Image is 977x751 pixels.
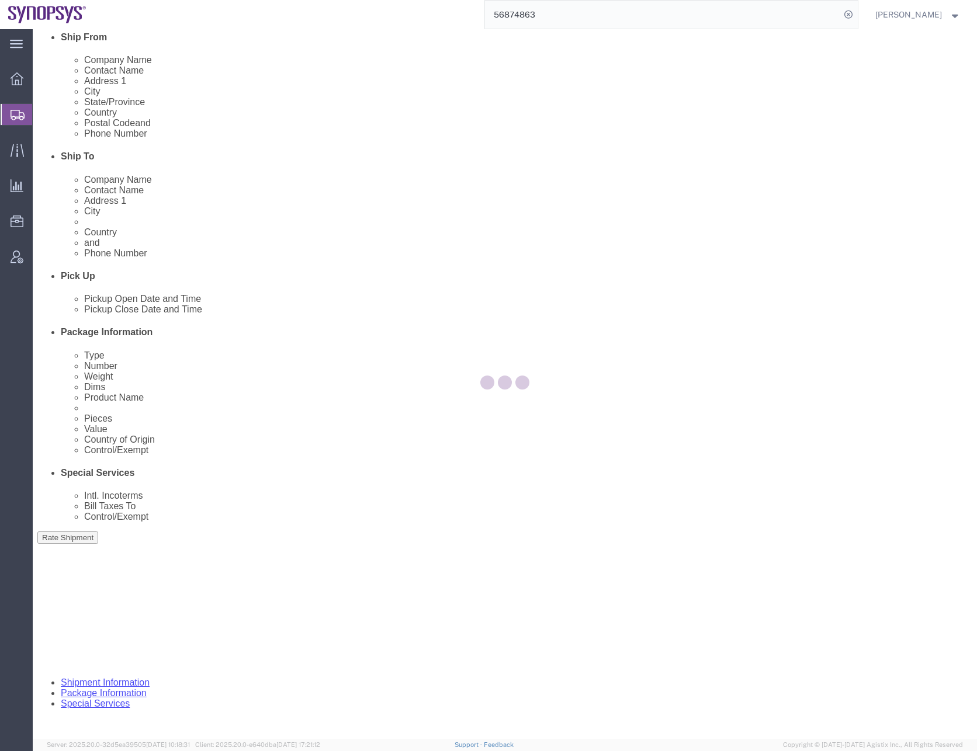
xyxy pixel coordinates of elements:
[783,740,963,750] span: Copyright © [DATE]-[DATE] Agistix Inc., All Rights Reserved
[485,1,840,29] input: Search for shipment number, reference number
[875,8,961,22] button: [PERSON_NAME]
[146,741,190,748] span: [DATE] 10:18:31
[875,8,942,21] span: Rafael Chacon
[47,741,190,748] span: Server: 2025.20.0-32d5ea39505
[195,741,320,748] span: Client: 2025.20.0-e640dba
[8,6,86,23] img: logo
[484,741,514,748] a: Feedback
[276,741,320,748] span: [DATE] 17:21:12
[455,741,484,748] a: Support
